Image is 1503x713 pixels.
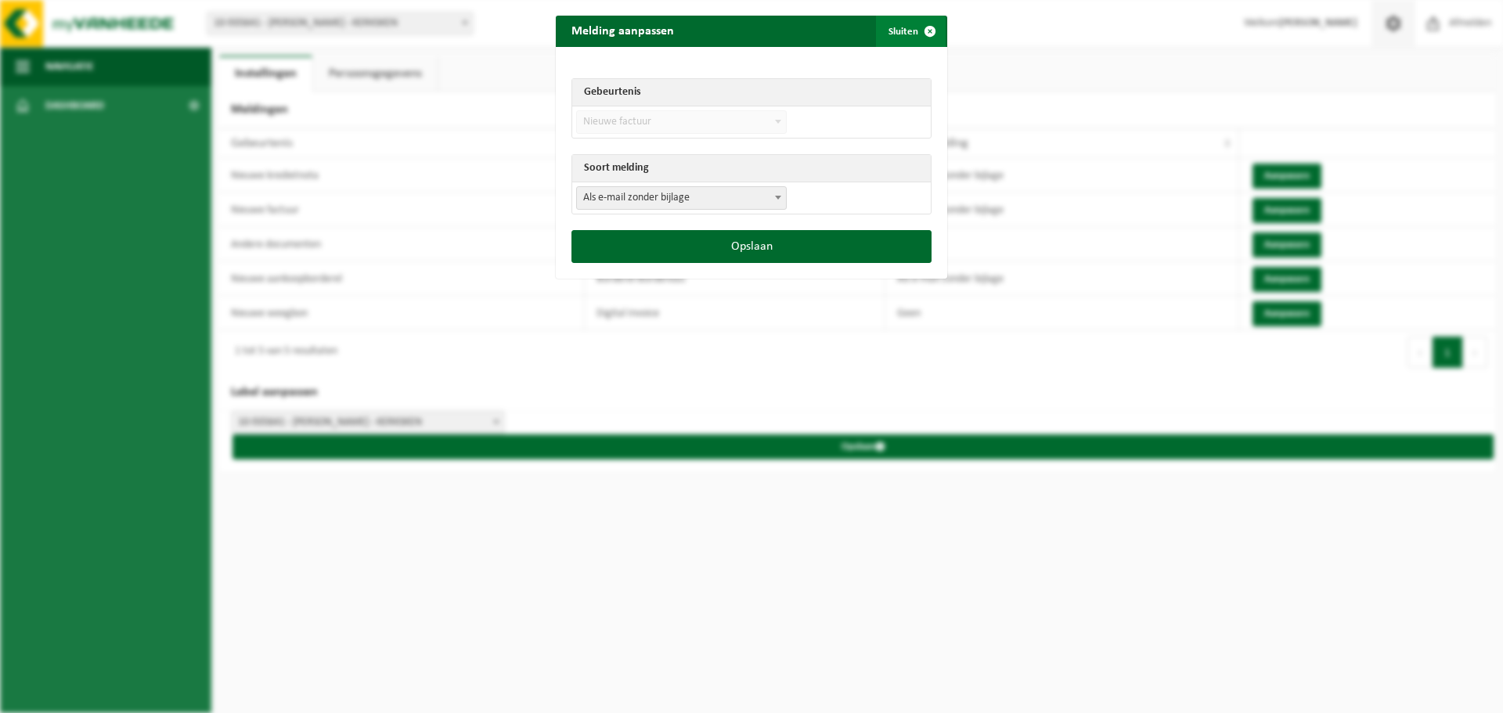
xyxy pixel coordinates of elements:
button: Opslaan [571,230,932,263]
span: Nieuwe factuur [576,110,787,134]
span: Als e-mail zonder bijlage [577,187,786,209]
button: Sluiten [876,16,946,47]
h2: Melding aanpassen [556,16,690,45]
span: Als e-mail zonder bijlage [576,186,787,210]
span: Nieuwe factuur [577,111,786,133]
th: Soort melding [572,155,931,182]
th: Gebeurtenis [572,79,931,106]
